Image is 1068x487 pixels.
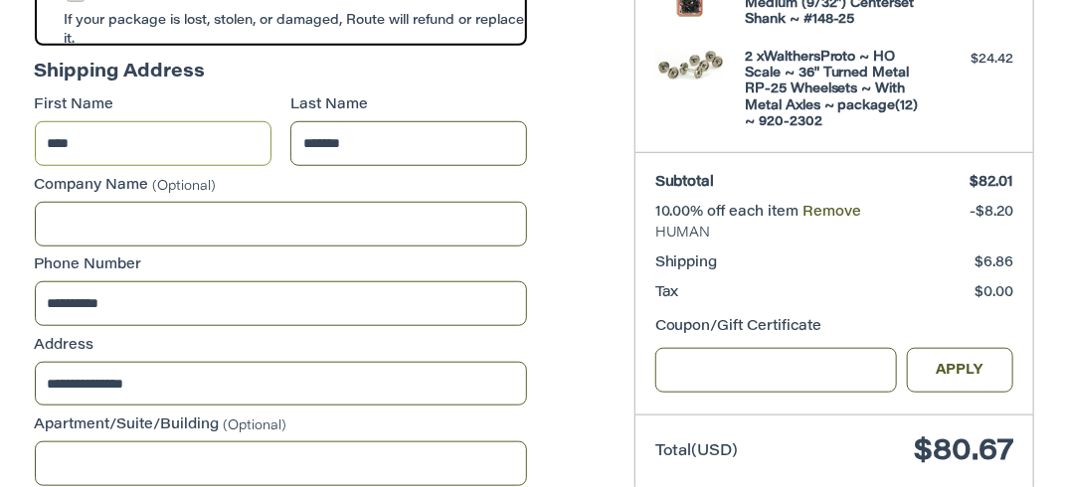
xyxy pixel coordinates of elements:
span: Subtotal [655,176,715,190]
h4: 2 x WalthersProto ~ HO Scale ~ 36" Turned Metal RP-25 Wheelsets ~ With Metal Axles ~ package(12) ... [745,50,919,130]
label: Phone Number [35,255,528,276]
span: $82.01 [970,176,1013,190]
span: Shipping [655,256,718,270]
label: Company Name [35,176,528,197]
button: Apply [907,348,1014,393]
label: First Name [35,95,271,116]
label: Last Name [290,95,527,116]
div: $24.42 [924,50,1013,70]
label: Apartment/Suite/Building [35,415,528,436]
span: $80.67 [914,437,1013,467]
div: Coupon/Gift Certificate [655,317,1013,338]
span: 10.00% off each item [655,206,803,220]
span: $6.86 [975,256,1013,270]
span: -$8.20 [970,206,1013,220]
small: (Optional) [224,420,287,433]
span: HUMAN [655,224,1013,243]
label: Address [35,336,528,357]
span: Total (USD) [655,444,739,459]
a: Remove [803,206,862,220]
span: If your package is lost, stolen, or damaged, Route will refund or replace it. [65,14,525,47]
legend: Shipping Address [35,60,206,96]
span: Tax [655,286,679,300]
small: (Optional) [153,180,217,193]
span: $0.00 [975,286,1013,300]
input: Gift Certificate or Coupon Code [655,348,897,393]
